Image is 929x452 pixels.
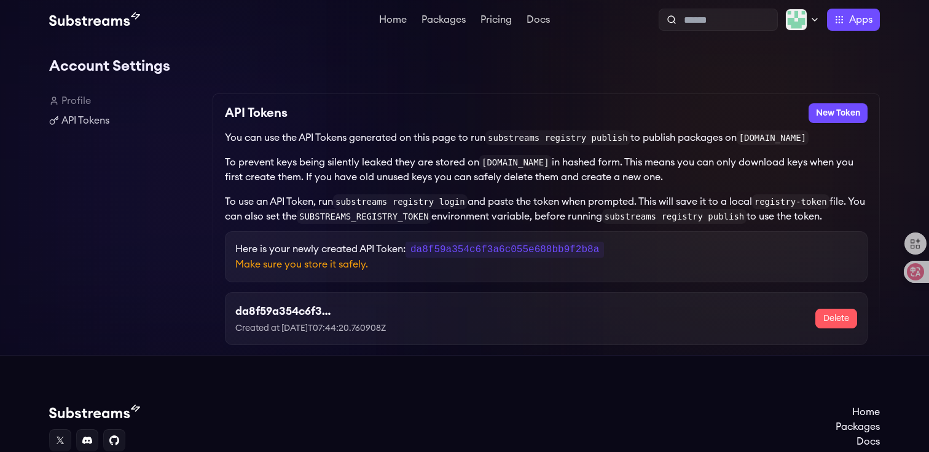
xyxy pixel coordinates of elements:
[419,15,468,27] a: Packages
[815,309,857,328] button: Delete
[836,419,880,434] a: Packages
[836,434,880,449] a: Docs
[49,405,140,419] img: Substream's logo
[752,194,829,209] code: registry-token
[235,322,437,335] p: Created at [DATE]T07:44:20.760908Z
[49,12,140,27] img: Substream's logo
[479,155,552,170] code: [DOMAIN_NAME]
[235,303,336,320] h3: da8f59a354c6f3a6c055e688bb9f2b8a
[333,194,468,209] code: substreams registry login
[225,155,868,184] p: To prevent keys being silently leaked they are stored on in hashed form. This means you can only ...
[602,209,747,224] code: substreams registry publish
[225,103,288,123] h2: API Tokens
[297,209,431,224] code: SUBSTREAMS_REGISTRY_TOKEN
[225,194,868,224] p: To use an API Token, run and paste the token when prompted. This will save it to a local file. Yo...
[49,93,203,108] a: Profile
[849,12,872,27] span: Apps
[478,15,514,27] a: Pricing
[406,242,604,258] code: da8f59a354c6f3a6c055e688bb9f2b8a
[836,405,880,419] a: Home
[377,15,409,27] a: Home
[225,130,868,145] p: You can use the API Tokens generated on this page to run to publish packages on
[785,9,807,31] img: Profile
[235,242,857,257] p: Here is your newly created API Token:
[49,113,203,128] a: API Tokens
[524,15,552,27] a: Docs
[235,257,857,272] p: Make sure you store it safely.
[737,130,809,145] code: [DOMAIN_NAME]
[809,103,868,123] button: New Token
[485,130,630,145] code: substreams registry publish
[49,54,880,79] h1: Account Settings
